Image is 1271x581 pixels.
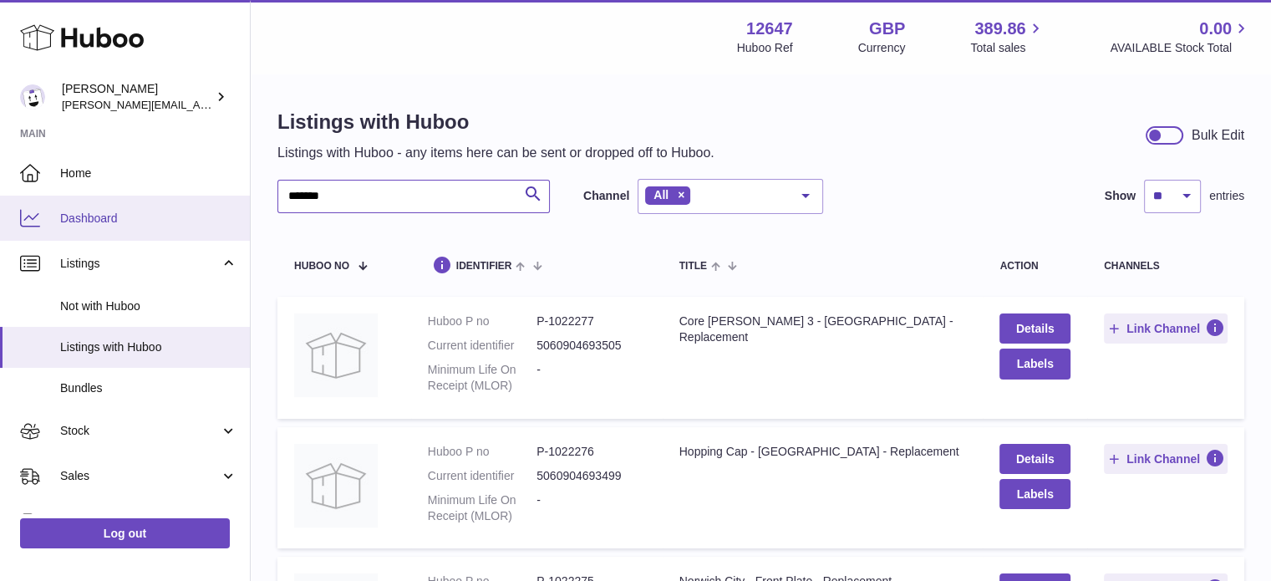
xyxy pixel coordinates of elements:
label: Show [1105,188,1136,204]
button: Link Channel [1104,444,1228,474]
span: Home [60,166,237,181]
span: title [679,261,707,272]
a: Log out [20,518,230,548]
span: Dashboard [60,211,237,227]
dt: Minimum Life On Receipt (MLOR) [428,492,536,524]
div: Core [PERSON_NAME] 3 - [GEOGRAPHIC_DATA] - Replacement [679,313,967,345]
span: entries [1209,188,1244,204]
a: 0.00 AVAILABLE Stock Total [1110,18,1251,56]
span: Sales [60,468,220,484]
span: Bundles [60,380,237,396]
strong: 12647 [746,18,793,40]
button: Labels [999,479,1070,509]
span: 0.00 [1199,18,1232,40]
img: peter@pinter.co.uk [20,84,45,110]
img: Hopping Cap - Norwich City - Replacement [294,444,378,527]
span: Orders [60,513,220,529]
div: channels [1104,261,1228,272]
dt: Current identifier [428,468,536,484]
dt: Huboo P no [428,444,536,460]
dd: - [536,362,645,394]
span: All [653,188,669,201]
dd: 5060904693505 [536,338,645,354]
dd: P-1022277 [536,313,645,329]
dt: Current identifier [428,338,536,354]
div: action [999,261,1070,272]
a: Details [999,444,1070,474]
div: Bulk Edit [1192,126,1244,145]
div: Hopping Cap - [GEOGRAPHIC_DATA] - Replacement [679,444,967,460]
span: AVAILABLE Stock Total [1110,40,1251,56]
img: Core Pinter 3 - Norwich City - Replacement [294,313,378,397]
span: Stock [60,423,220,439]
button: Link Channel [1104,313,1228,344]
dt: Huboo P no [428,313,536,329]
span: Link Channel [1126,321,1200,336]
strong: GBP [869,18,905,40]
dd: P-1022276 [536,444,645,460]
span: Link Channel [1126,451,1200,466]
span: 389.86 [974,18,1025,40]
div: Huboo Ref [737,40,793,56]
span: Total sales [970,40,1045,56]
span: Huboo no [294,261,349,272]
dd: - [536,492,645,524]
span: Listings [60,256,220,272]
label: Channel [583,188,629,204]
h1: Listings with Huboo [277,109,714,135]
span: Not with Huboo [60,298,237,314]
dd: 5060904693499 [536,468,645,484]
span: [PERSON_NAME][EMAIL_ADDRESS][PERSON_NAME][DOMAIN_NAME] [62,98,425,111]
a: Details [999,313,1070,344]
span: Listings with Huboo [60,339,237,355]
dt: Minimum Life On Receipt (MLOR) [428,362,536,394]
a: 389.86 Total sales [970,18,1045,56]
p: Listings with Huboo - any items here can be sent or dropped off to Huboo. [277,144,714,162]
div: [PERSON_NAME] [62,81,212,113]
button: Labels [999,349,1070,379]
span: identifier [456,261,512,272]
div: Currency [858,40,906,56]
